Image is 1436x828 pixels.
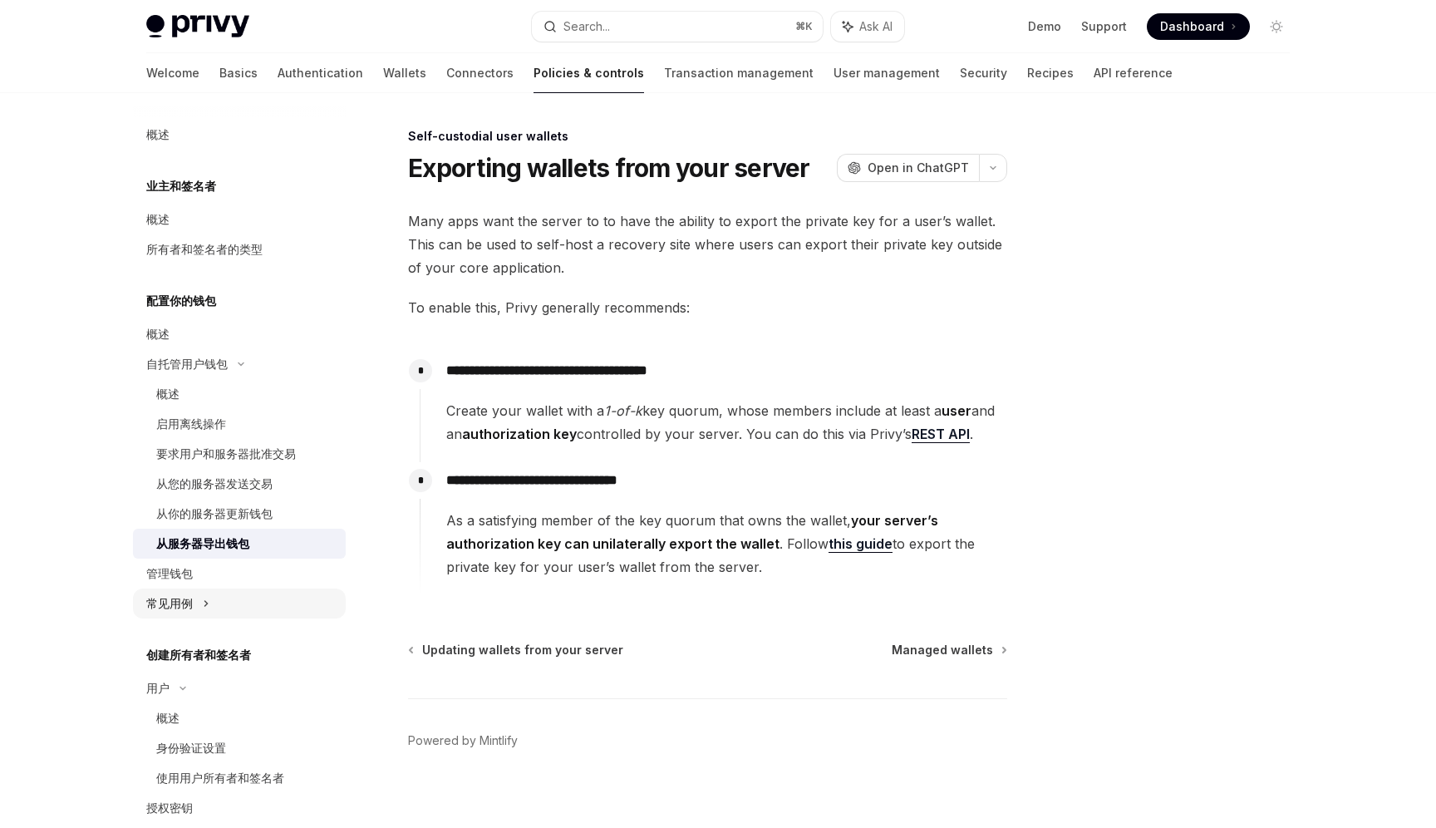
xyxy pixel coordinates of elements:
a: User management [834,53,940,93]
font: 用户 [146,681,170,695]
a: 概述 [133,379,346,409]
font: 管理钱包 [146,566,193,580]
a: Wallets [383,53,426,93]
font: 所有者和签名者的类型 [146,242,263,256]
a: Policies & controls [534,53,644,93]
a: Recipes [1027,53,1074,93]
h1: Exporting wallets from your server [408,153,810,183]
a: Authentication [278,53,363,93]
a: Dashboard [1147,13,1250,40]
font: 概述 [156,711,179,725]
button: Ask AI [831,12,904,42]
a: 所有者和签名者的类型 [133,234,346,264]
font: 概述 [146,127,170,141]
font: 授权密钥 [146,801,193,815]
font: 常见用例 [146,596,193,610]
font: 业主和签名者 [146,179,216,193]
span: Open in ChatGPT [868,160,969,176]
strong: authorization key [462,426,577,442]
a: Updating wallets from your server [410,642,623,658]
a: 从你的服务器更新钱包 [133,499,346,529]
div: Self-custodial user wallets [408,128,1007,145]
span: Many apps want the server to to have the ability to export the private key for a user’s wallet. T... [408,209,1007,279]
a: Demo [1028,18,1061,35]
span: Ask AI [859,18,893,35]
a: Powered by Mintlify [408,732,518,749]
button: Toggle dark mode [1263,13,1290,40]
span: To enable this, Privy generally recommends: [408,296,1007,319]
a: 启用离线操作 [133,409,346,439]
a: 从您的服务器发送交易 [133,469,346,499]
a: Welcome [146,53,199,93]
font: 概述 [146,327,170,341]
button: Open in ChatGPT [837,154,979,182]
a: 使用用户所有者和签名者 [133,763,346,793]
a: Basics [219,53,258,93]
font: 要求用户和服务器批准交易 [156,446,296,461]
font: 从服务器导出钱包 [156,536,249,550]
a: Connectors [446,53,514,93]
span: ⌘ K [795,20,813,33]
em: 1-of-k [604,402,642,419]
a: 概述 [133,319,346,349]
a: 管理钱包 [133,559,346,589]
button: Search...⌘K [532,12,823,42]
font: 创建所有者和签名者 [146,648,251,662]
span: Updating wallets from your server [422,642,623,658]
span: Managed wallets [892,642,993,658]
font: 身份验证设置 [156,741,226,755]
strong: user [942,402,971,419]
font: 自托管用户钱包 [146,357,228,371]
a: this guide [829,535,893,553]
a: 概述 [133,703,346,733]
a: Support [1081,18,1127,35]
a: 从服务器导出钱包 [133,529,346,559]
a: Managed wallets [892,642,1006,658]
span: Dashboard [1160,18,1224,35]
div: Search... [563,17,610,37]
a: 身份验证设置 [133,733,346,763]
font: 配置你的钱包 [146,293,216,308]
font: 启用离线操作 [156,416,226,431]
a: 概述 [133,120,346,150]
font: 概述 [156,387,179,401]
a: 要求用户和服务器批准交易 [133,439,346,469]
img: light logo [146,15,249,38]
font: 从你的服务器更新钱包 [156,506,273,520]
a: 概述 [133,205,346,234]
font: 使用用户所有者和签名者 [156,771,284,785]
span: Create your wallet with a key quorum, whose members include at least a and an controlled by your ... [446,399,1006,446]
a: Transaction management [664,53,814,93]
font: 概述 [146,212,170,226]
font: 从您的服务器发送交易 [156,476,273,490]
a: API reference [1094,53,1173,93]
a: REST API [912,426,970,443]
a: Security [960,53,1007,93]
span: As a satisfying member of the key quorum that owns the wallet, . Follow to export the private key... [446,509,1006,579]
a: 授权密钥 [133,793,346,823]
